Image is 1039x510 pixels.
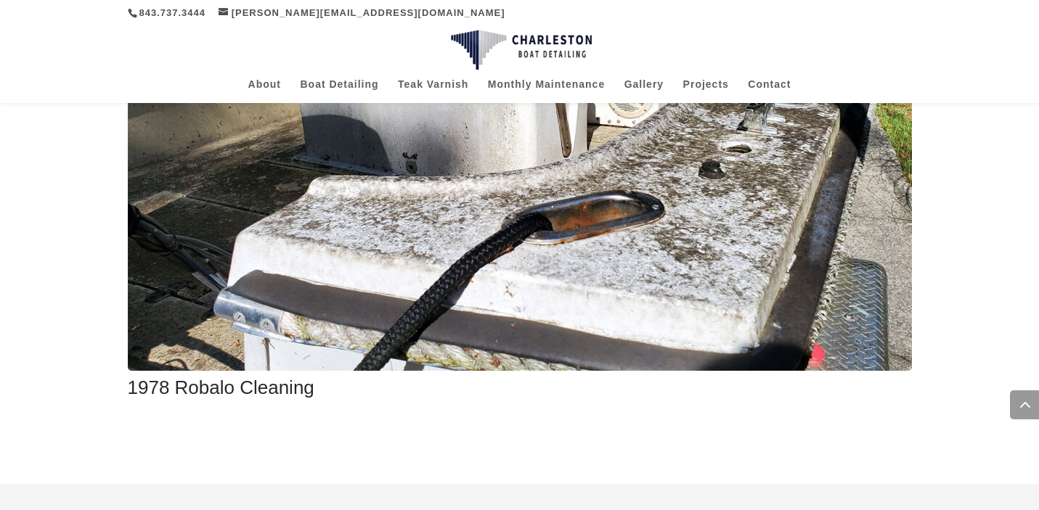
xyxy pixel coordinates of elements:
[683,79,729,103] a: Projects
[139,7,206,18] a: 843.737.3444
[451,30,592,70] img: Charleston Boat Detailing
[300,79,378,103] a: Boat Detailing
[488,79,605,103] a: Monthly Maintenance
[219,7,505,18] a: [PERSON_NAME][EMAIL_ADDRESS][DOMAIN_NAME]
[128,377,314,398] a: 1978 Robalo Cleaning
[248,79,281,103] a: About
[624,79,664,103] a: Gallery
[748,79,791,103] a: Contact
[398,79,468,103] a: Teak Varnish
